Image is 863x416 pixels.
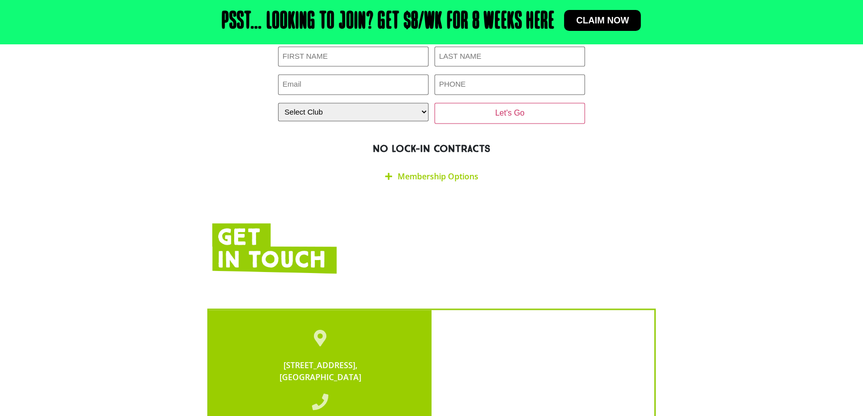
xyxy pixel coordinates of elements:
[434,46,585,67] input: LAST NAME
[222,10,554,34] h2: Psst… Looking to join? Get $8/wk for 8 weeks here
[434,74,585,95] input: PHONE
[212,142,651,155] h2: NO LOCK-IN CONTRACTS
[278,165,585,188] div: Membership Options
[280,360,361,383] a: [STREET_ADDRESS],[GEOGRAPHIC_DATA]
[398,171,478,182] a: Membership Options
[576,16,629,25] span: Claim now
[434,103,585,124] input: Let's Go
[564,10,641,31] a: Claim now
[278,74,429,95] input: Email
[278,46,429,67] input: FIRST NAME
